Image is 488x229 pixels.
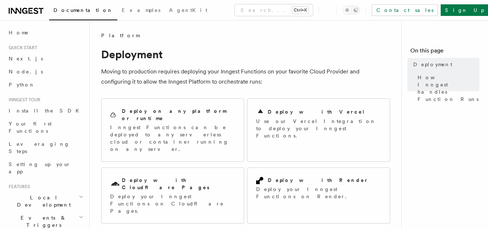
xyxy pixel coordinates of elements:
[6,78,85,91] a: Python
[165,2,212,20] a: AgentKit
[6,137,85,158] a: Leveraging Steps
[9,69,43,75] span: Node.js
[9,108,83,114] span: Install the SDK
[9,82,35,88] span: Python
[418,74,479,103] span: How Inngest handles Function Runs
[413,61,452,68] span: Deployment
[101,167,244,224] a: Deploy with Cloudflare PagesDeploy your Inngest Functions on Cloudflare Pages.
[415,71,479,106] a: How Inngest handles Function Runs
[122,107,235,122] h2: Deploy on any platform or runtime
[410,58,479,71] a: Deployment
[110,179,120,189] svg: Cloudflare
[6,117,85,137] a: Your first Functions
[9,161,71,174] span: Setting up your app
[6,191,85,211] button: Local Development
[169,7,207,13] span: AgentKit
[247,167,390,224] a: Deploy with RenderDeploy your Inngest Functions on Render.
[256,118,381,139] p: Use our Vercel Integration to deploy your Inngest Functions.
[410,46,479,58] h4: On this page
[372,4,438,16] a: Contact sales
[9,121,52,134] span: Your first Functions
[268,108,365,115] h2: Deploy with Vercel
[110,124,235,153] p: Inngest Functions can be deployed to any serverless cloud or container running on any server.
[6,52,85,65] a: Next.js
[6,194,79,208] span: Local Development
[122,177,235,191] h2: Deploy with Cloudflare Pages
[53,7,113,13] span: Documentation
[6,45,37,51] span: Quick start
[101,67,390,87] p: Moving to production requires deploying your Inngest Functions on your favorite Cloud Provider an...
[9,29,29,36] span: Home
[256,186,381,200] p: Deploy your Inngest Functions on Render.
[101,98,244,162] a: Deploy on any platform or runtimeInngest Functions can be deployed to any serverless cloud or con...
[6,26,85,39] a: Home
[110,193,235,215] p: Deploy your Inngest Functions on Cloudflare Pages.
[6,104,85,117] a: Install the SDK
[235,4,313,16] button: Search...Ctrl+K
[101,48,390,61] h1: Deployment
[268,177,368,184] h2: Deploy with Render
[9,141,70,154] span: Leveraging Steps
[101,32,139,39] span: Platform
[292,7,308,14] kbd: Ctrl+K
[9,56,43,62] span: Next.js
[6,158,85,178] a: Setting up your app
[122,7,160,13] span: Examples
[247,98,390,162] a: Deploy with VercelUse our Vercel Integration to deploy your Inngest Functions.
[6,184,30,190] span: Features
[49,2,117,20] a: Documentation
[343,6,360,14] button: Toggle dark mode
[6,65,85,78] a: Node.js
[6,214,79,229] span: Events & Triggers
[117,2,165,20] a: Examples
[6,97,40,103] span: Inngest tour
